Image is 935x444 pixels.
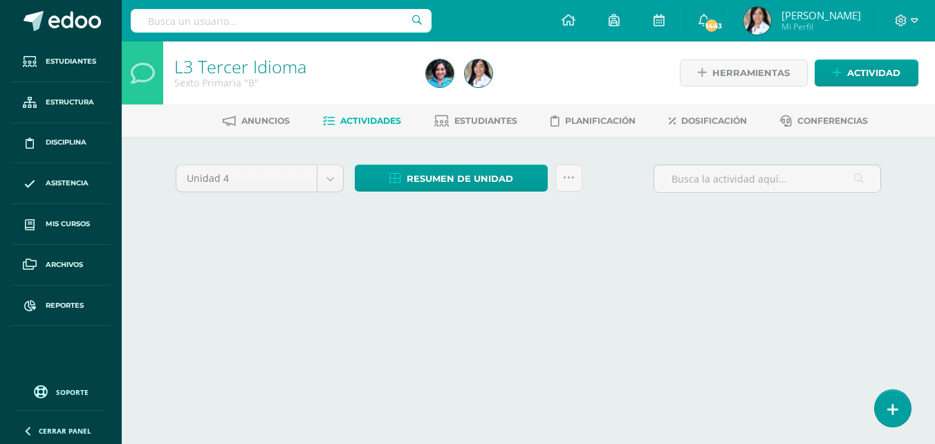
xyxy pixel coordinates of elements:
span: Estudiantes [46,56,96,67]
span: Reportes [46,300,84,311]
a: Asistencia [11,163,111,204]
img: 370ed853a3a320774bc16059822190fc.png [743,7,771,35]
input: Busca un usuario... [131,9,432,33]
a: Estudiantes [434,110,517,132]
a: Estudiantes [11,41,111,82]
a: Herramientas [680,59,808,86]
span: Mis cursos [46,219,90,230]
span: Dosificación [681,115,747,126]
a: Resumen de unidad [355,165,548,192]
span: Soporte [56,387,89,397]
a: Planificación [550,110,636,132]
a: Actividad [815,59,918,86]
span: Estructura [46,97,94,108]
a: Archivos [11,245,111,286]
img: 370ed853a3a320774bc16059822190fc.png [465,59,492,87]
a: L3 Tercer Idioma [174,55,306,78]
span: Planificación [565,115,636,126]
a: Conferencias [780,110,868,132]
h1: L3 Tercer Idioma [174,57,409,76]
a: Dosificación [669,110,747,132]
span: Resumen de unidad [407,166,513,192]
span: Herramientas [712,60,790,86]
div: Sexto Primaria 'B' [174,76,409,89]
span: Estudiantes [454,115,517,126]
a: Estructura [11,82,111,123]
span: Disciplina [46,137,86,148]
a: Mis cursos [11,204,111,245]
span: Asistencia [46,178,89,189]
a: Actividades [323,110,401,132]
a: Reportes [11,286,111,326]
span: [PERSON_NAME] [781,8,861,22]
span: Archivos [46,259,83,270]
span: Cerrar panel [39,426,91,436]
img: 7b0ebf736b57f07dc04372a46b1c058a.png [426,59,454,87]
span: Actividades [340,115,401,126]
a: Unidad 4 [176,165,343,192]
span: Anuncios [241,115,290,126]
a: Anuncios [223,110,290,132]
span: Conferencias [797,115,868,126]
span: 1443 [704,18,719,33]
a: Disciplina [11,123,111,164]
a: Soporte [17,382,105,400]
span: Unidad 4 [187,165,306,192]
span: Mi Perfil [781,21,861,33]
span: Actividad [847,60,900,86]
input: Busca la actividad aquí... [654,165,880,192]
